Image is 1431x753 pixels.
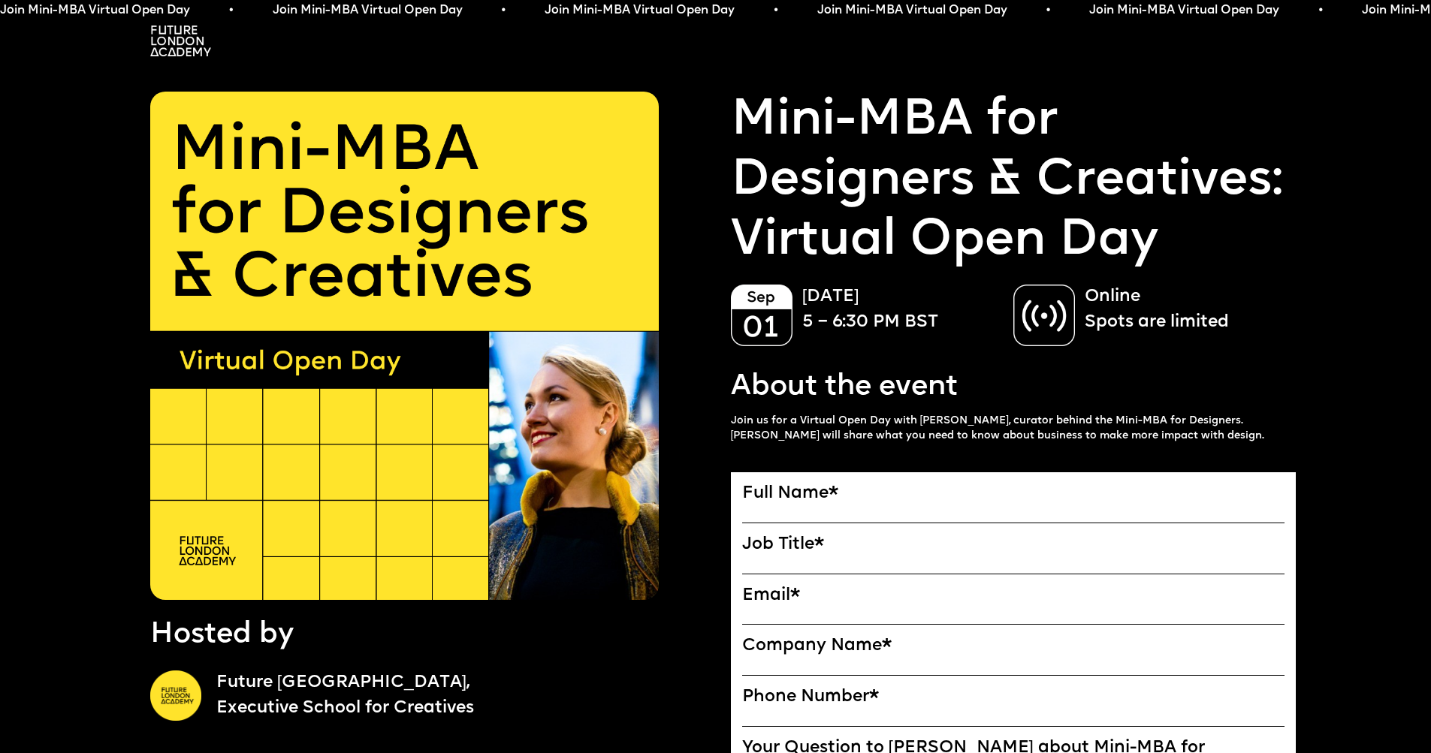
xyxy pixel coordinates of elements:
a: Mini-MBA for Designers & Creatives: [731,92,1297,212]
a: Future [GEOGRAPHIC_DATA],Executive School for Creatives [216,670,716,722]
label: Company Name [742,636,1285,656]
img: A logo saying in 3 lines: Future London Academy [150,26,211,56]
label: Job Title [742,535,1285,555]
p: [DATE] 5 – 6:30 PM BST [802,285,998,336]
p: Online Spots are limited [1085,285,1281,336]
p: Virtual Open Day [731,92,1297,272]
span: • [482,3,487,18]
label: Email [742,586,1285,606]
label: Phone Number [742,687,1285,707]
p: Join us for a Virtual Open Day with [PERSON_NAME], curator behind the Mini-MBA for Designers. [PE... [731,414,1297,444]
img: A yellow circle with Future London Academy logo [150,670,201,721]
p: Hosted by [150,615,294,655]
span: • [1299,3,1303,18]
p: About the event [731,367,958,407]
span: • [1027,3,1031,18]
span: • [210,3,214,18]
span: • [754,3,759,18]
label: Full Name [742,483,1285,504]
